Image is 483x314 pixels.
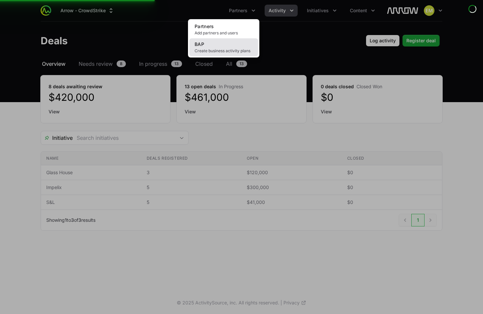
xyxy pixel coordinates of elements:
[225,5,259,17] div: Partners menu
[195,48,253,54] span: Create business activity plans
[189,38,258,56] a: BAPCreate business activity plans
[195,30,253,36] span: Add partners and users
[195,23,214,29] span: Partners
[51,5,379,17] div: Main navigation
[195,41,204,47] span: BAP
[189,20,258,38] a: PartnersAdd partners and users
